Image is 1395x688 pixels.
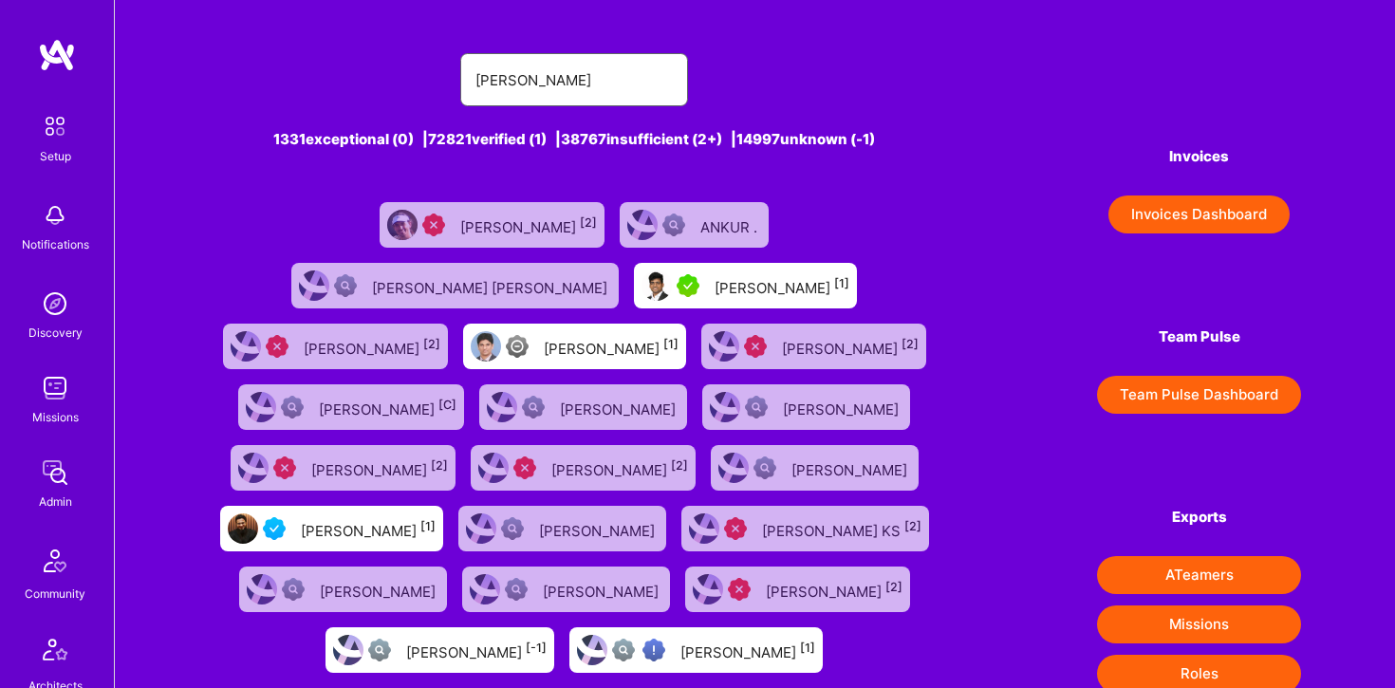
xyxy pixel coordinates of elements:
img: User Avatar [577,635,607,665]
a: User AvatarUnqualified[PERSON_NAME][2] [223,437,463,498]
div: [PERSON_NAME] [551,456,688,480]
img: User Avatar [709,331,739,362]
a: User AvatarUnqualified[PERSON_NAME] KS[2] [674,498,937,559]
button: Team Pulse Dashboard [1097,376,1301,414]
img: User Avatar [387,210,418,240]
img: Not Scrubbed [281,396,304,418]
img: User Avatar [693,574,723,604]
sup: [-1] [526,641,547,655]
img: Not Scrubbed [745,396,768,418]
sup: [2] [580,215,597,230]
img: User Avatar [487,392,517,422]
div: Admin [39,492,72,511]
div: [PERSON_NAME] [319,395,456,419]
div: [PERSON_NAME] [783,395,902,419]
sup: [1] [663,337,679,351]
a: User AvatarUnqualified[PERSON_NAME][2] [694,316,934,377]
img: User Avatar [466,513,496,544]
a: User AvatarNot Scrubbed[PERSON_NAME] [472,377,695,437]
img: logo [38,38,76,72]
div: Setup [40,146,71,166]
div: [PERSON_NAME] [301,516,436,541]
img: User Avatar [689,513,719,544]
div: 1331 exceptional (0) | 72821 verified (1) | 38767 insufficient (2+) | 14997 unknown (-1) [209,129,940,149]
div: Community [25,584,85,604]
img: setup [35,106,75,146]
div: [PERSON_NAME] [460,213,597,237]
img: Not fully vetted [612,639,635,661]
sup: [2] [904,519,921,533]
div: [PERSON_NAME] [680,638,815,662]
div: [PERSON_NAME] [782,334,919,359]
a: User AvatarUnqualified[PERSON_NAME][2] [463,437,703,498]
a: User AvatarNot Scrubbed[PERSON_NAME] [695,377,918,437]
img: A.Teamer in Residence [677,274,699,297]
sup: [1] [800,641,815,655]
img: User Avatar [333,635,363,665]
div: [PERSON_NAME] [791,456,911,480]
sup: [2] [902,337,919,351]
div: [PERSON_NAME] [539,516,659,541]
button: Invoices Dashboard [1108,195,1290,233]
img: Not fully vetted [368,639,391,661]
a: User AvatarNot Scrubbed[PERSON_NAME][C] [231,377,472,437]
img: Community [32,538,78,584]
h4: Exports [1097,509,1301,526]
sup: [1] [420,519,436,533]
img: bell [36,196,74,234]
div: [PERSON_NAME] [311,456,448,480]
a: User AvatarNot Scrubbed[PERSON_NAME] [PERSON_NAME] [284,255,626,316]
a: User AvatarVetted A.Teamer[PERSON_NAME][1] [213,498,451,559]
img: User Avatar [478,453,509,483]
a: User AvatarUnqualified[PERSON_NAME][2] [678,559,918,620]
img: admin teamwork [36,454,74,492]
img: User Avatar [642,270,672,301]
img: User Avatar [238,453,269,483]
div: [PERSON_NAME] KS [762,516,921,541]
a: User AvatarNot Scrubbed[PERSON_NAME] [232,559,455,620]
img: High Potential User [642,639,665,661]
div: [PERSON_NAME] [304,334,440,359]
h4: Team Pulse [1097,328,1301,345]
sup: [2] [423,337,440,351]
a: User AvatarNot ScrubbedANKUR . [612,195,776,255]
div: Notifications [22,234,89,254]
img: Not Scrubbed [282,578,305,601]
img: Unqualified [513,456,536,479]
div: Missions [32,407,79,427]
img: User Avatar [471,331,501,362]
a: User AvatarLimited Access[PERSON_NAME][1] [456,316,694,377]
img: Unqualified [744,335,767,358]
div: [PERSON_NAME] [544,334,679,359]
div: [PERSON_NAME] [543,577,662,602]
div: [PERSON_NAME] [715,273,849,298]
img: Not Scrubbed [753,456,776,479]
img: User Avatar [246,392,276,422]
img: Unqualified [724,517,747,540]
img: User Avatar [710,392,740,422]
a: User AvatarNot fully vetted[PERSON_NAME][-1] [318,620,562,680]
input: Search for an A-Teamer [475,56,673,104]
img: Not Scrubbed [522,396,545,418]
img: User Avatar [247,574,277,604]
a: User AvatarNot Scrubbed[PERSON_NAME] [455,559,678,620]
img: Limited Access [506,335,529,358]
a: User AvatarNot Scrubbed[PERSON_NAME] [703,437,926,498]
sup: [2] [885,580,902,594]
img: User Avatar [228,513,258,544]
img: Unqualified [422,214,445,236]
div: [PERSON_NAME] [766,577,902,602]
a: User AvatarUnqualified[PERSON_NAME][2] [215,316,456,377]
div: Discovery [28,323,83,343]
div: [PERSON_NAME] [560,395,679,419]
img: Not Scrubbed [505,578,528,601]
img: Unqualified [273,456,296,479]
sup: [2] [671,458,688,473]
img: Not Scrubbed [501,517,524,540]
img: teamwork [36,369,74,407]
img: Architects [32,630,78,676]
a: User AvatarNot Scrubbed[PERSON_NAME] [451,498,674,559]
img: User Avatar [231,331,261,362]
sup: [1] [834,276,849,290]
